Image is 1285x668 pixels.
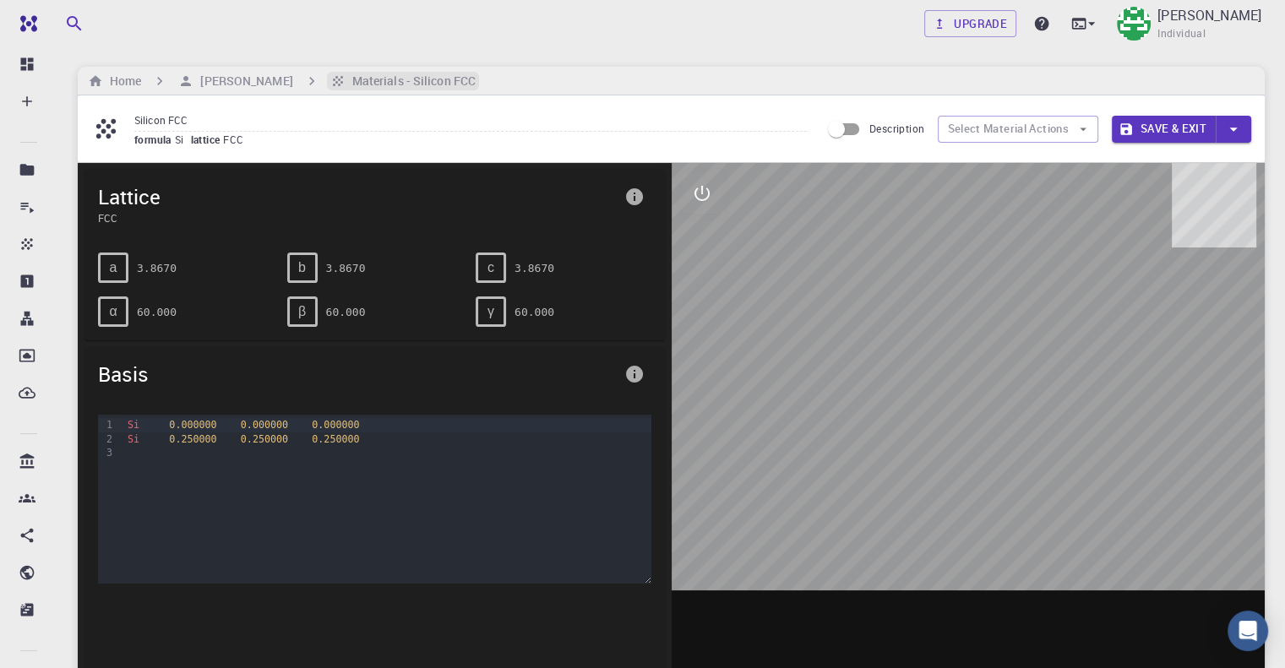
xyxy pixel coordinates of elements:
span: β [298,304,306,319]
span: Support [34,12,95,27]
pre: 3.8670 [326,253,366,283]
span: 0.250000 [169,433,216,445]
span: FCC [98,210,618,225]
pre: 60.000 [515,297,554,327]
button: Select Material Actions [938,116,1098,143]
span: b [298,260,306,275]
span: Basis [98,361,618,388]
span: Description [869,122,924,135]
button: info [618,357,651,391]
div: 1 [98,418,115,432]
span: Lattice [98,183,618,210]
h6: Home [103,72,141,90]
span: lattice [191,133,224,146]
img: Mary Quenie Velasco [1117,7,1151,41]
a: Upgrade [924,10,1016,37]
pre: 60.000 [326,297,366,327]
span: Si [175,133,191,146]
h6: Materials - Silicon FCC [346,72,476,90]
span: Si [128,419,139,431]
span: Si [128,433,139,445]
p: [PERSON_NAME] [1157,5,1261,25]
span: γ [487,304,494,319]
h6: [PERSON_NAME] [193,72,292,90]
span: c [487,260,494,275]
button: Save & Exit [1112,116,1216,143]
span: 0.000000 [241,419,288,431]
span: FCC [223,133,250,146]
span: 0.250000 [241,433,288,445]
div: Open Intercom Messenger [1228,611,1268,651]
button: info [618,180,651,214]
span: Individual [1157,25,1206,42]
pre: 3.8670 [515,253,554,283]
img: logo [14,15,37,32]
nav: breadcrumb [84,72,479,90]
span: 0.250000 [312,433,359,445]
span: formula [134,133,175,146]
span: 0.000000 [312,419,359,431]
span: α [109,304,117,319]
div: 2 [98,432,115,446]
div: 3 [98,446,115,459]
span: a [110,260,117,275]
pre: 3.8670 [137,253,177,283]
pre: 60.000 [137,297,177,327]
span: 0.000000 [169,419,216,431]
